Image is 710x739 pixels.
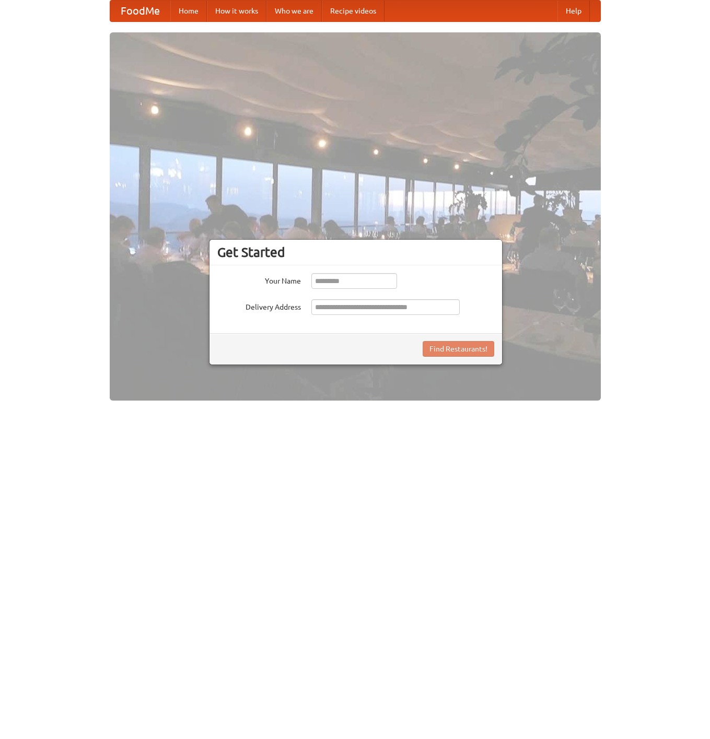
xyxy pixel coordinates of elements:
[423,341,494,357] button: Find Restaurants!
[217,244,494,260] h3: Get Started
[110,1,170,21] a: FoodMe
[217,299,301,312] label: Delivery Address
[322,1,385,21] a: Recipe videos
[217,273,301,286] label: Your Name
[266,1,322,21] a: Who we are
[557,1,590,21] a: Help
[170,1,207,21] a: Home
[207,1,266,21] a: How it works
